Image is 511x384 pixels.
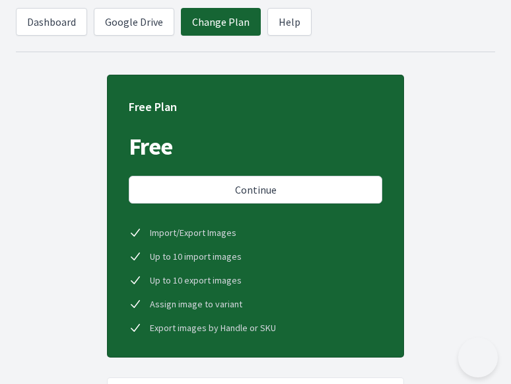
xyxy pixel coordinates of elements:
span: Free [129,134,172,160]
a: Continue [129,176,382,204]
a: Help [267,8,312,36]
a: Dashboard [16,8,87,36]
iframe: Toggle Customer Support [458,338,498,377]
li: Assign image to variant [129,296,382,312]
li: Export images by Handle or SKU [129,320,382,336]
li: Up to 10 import images [129,249,382,264]
a: Google Drive [94,8,174,36]
h3: Free Plan [129,96,382,118]
li: Import/Export Images [129,225,382,241]
a: Change Plan [181,8,261,36]
li: Up to 10 export images [129,272,382,288]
